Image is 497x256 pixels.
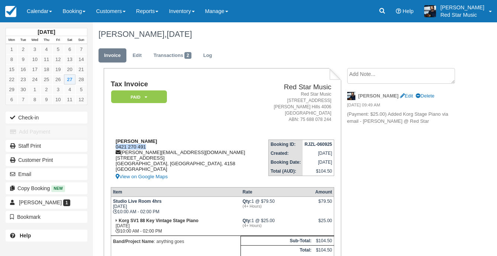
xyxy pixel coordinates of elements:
strong: [PERSON_NAME] [116,138,157,144]
a: Log [198,48,218,63]
a: 29 [6,84,17,95]
p: : anything goes [113,238,239,245]
i: Help [396,9,401,14]
td: [DATE] 10:00 AM - 02:00 PM [111,216,241,236]
td: [DATE] [303,158,334,167]
a: Help [6,230,87,241]
button: Add Payment [6,126,87,138]
div: $25.00 [315,218,332,229]
th: Fri [52,36,64,44]
a: 12 [52,54,64,64]
span: Help [403,8,414,14]
a: 15 [6,64,17,74]
a: 1 [29,84,41,95]
a: 4 [41,44,52,54]
th: Item [111,187,241,196]
strong: Qty [243,218,252,223]
td: $104.50 [313,236,334,245]
th: Rate [241,187,313,196]
th: Thu [41,36,52,44]
strong: RJZL-060925 [304,142,332,147]
a: 5 [52,44,64,54]
a: 6 [64,44,75,54]
a: 4 [64,84,75,95]
em: (4+ Hours) [243,223,312,228]
th: Amount [313,187,334,196]
th: Total (AUD): [268,167,303,176]
h2: Red Star Music [264,83,331,91]
th: Total: [241,245,313,255]
b: Help [20,233,31,239]
a: 7 [75,44,87,54]
a: Delete [416,93,434,99]
a: 14 [75,54,87,64]
th: Created: [268,149,303,158]
td: [DATE] [303,149,334,158]
a: 11 [41,54,52,64]
a: 16 [17,64,29,74]
em: [DATE] 09:49 AM [347,102,460,110]
a: Paid [111,90,164,104]
th: Booking Date: [268,158,303,167]
a: 2 [17,44,29,54]
td: $104.50 [313,245,334,255]
a: [PERSON_NAME] 1 [6,196,87,208]
strong: Band/Project Name [113,239,154,244]
span: New [51,185,65,192]
p: [PERSON_NAME] [440,4,484,11]
a: 17 [29,64,41,74]
a: 27 [64,74,75,84]
a: 3 [52,84,64,95]
a: 10 [29,54,41,64]
a: 25 [41,74,52,84]
th: Wed [29,36,41,44]
a: 9 [17,54,29,64]
a: 9 [41,95,52,105]
a: 24 [29,74,41,84]
td: [DATE] 10:00 AM - 02:00 PM [111,196,241,216]
strong: Studio Live Room 4hrs [113,199,162,204]
span: 1 [63,199,70,206]
td: 1 @ $25.00 [241,216,313,236]
a: 26 [52,74,64,84]
strong: Qty [243,199,252,204]
span: 2 [184,52,191,59]
address: Red Star Music [STREET_ADDRESS] [PERSON_NAME] Hills 4006 [GEOGRAPHIC_DATA] ABN: 75 688 078 244 [264,91,331,123]
button: Copy Booking New [6,182,87,194]
a: Edit [400,93,413,99]
a: 19 [52,64,64,74]
th: Sun [75,36,87,44]
a: 12 [75,95,87,105]
a: 5 [75,84,87,95]
a: 22 [6,74,17,84]
a: Transactions2 [148,48,197,63]
a: 30 [17,84,29,95]
div: 0421 270 491 [PERSON_NAME][EMAIL_ADDRESS][DOMAIN_NAME] [STREET_ADDRESS] [GEOGRAPHIC_DATA], [GEOGR... [111,138,261,181]
a: 21 [75,64,87,74]
button: Bookmark [6,211,87,223]
img: checkfront-main-nav-mini-logo.png [5,6,16,17]
a: Edit [127,48,147,63]
a: View on Google Maps [116,172,261,181]
a: 7 [17,95,29,105]
a: 6 [6,95,17,105]
a: 23 [17,74,29,84]
h1: Tax Invoice [111,80,261,88]
a: Invoice [99,48,126,63]
h1: [PERSON_NAME], [99,30,460,39]
span: [PERSON_NAME] [19,199,62,205]
th: Booking ID: [268,140,303,149]
th: Mon [6,36,17,44]
a: 8 [29,95,41,105]
a: Staff Print [6,140,87,152]
img: A1 [424,5,436,17]
th: Sat [64,36,75,44]
a: 13 [64,54,75,64]
em: (4+ Hours) [243,204,312,208]
span: [DATE] [167,29,192,39]
strong: [PERSON_NAME] [358,93,399,99]
strong: [DATE] [38,29,55,35]
p: (Payment: $25.00) Added Korg Stage Piano via email - [PERSON_NAME] @ Red Star [347,111,460,125]
a: Customer Print [6,154,87,166]
a: 2 [41,84,52,95]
